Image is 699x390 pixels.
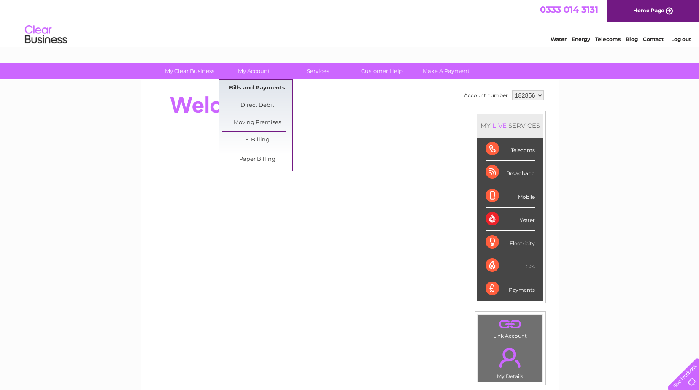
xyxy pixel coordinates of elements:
[486,277,535,300] div: Payments
[595,36,621,42] a: Telecoms
[411,63,481,79] a: Make A Payment
[572,36,590,42] a: Energy
[491,122,508,130] div: LIVE
[486,138,535,161] div: Telecoms
[283,63,353,79] a: Services
[643,36,664,42] a: Contact
[462,88,510,103] td: Account number
[478,341,543,382] td: My Details
[24,22,67,48] img: logo.png
[222,80,292,97] a: Bills and Payments
[486,231,535,254] div: Electricity
[478,314,543,341] td: Link Account
[486,161,535,184] div: Broadband
[480,317,540,332] a: .
[151,5,549,41] div: Clear Business is a trading name of Verastar Limited (registered in [GEOGRAPHIC_DATA] No. 3667643...
[671,36,691,42] a: Log out
[222,97,292,114] a: Direct Debit
[477,114,543,138] div: MY SERVICES
[480,343,540,372] a: .
[222,151,292,168] a: Paper Billing
[540,4,598,15] a: 0333 014 3131
[222,132,292,149] a: E-Billing
[219,63,289,79] a: My Account
[155,63,224,79] a: My Clear Business
[486,208,535,231] div: Water
[347,63,417,79] a: Customer Help
[486,254,535,277] div: Gas
[626,36,638,42] a: Blog
[222,114,292,131] a: Moving Premises
[486,184,535,208] div: Mobile
[551,36,567,42] a: Water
